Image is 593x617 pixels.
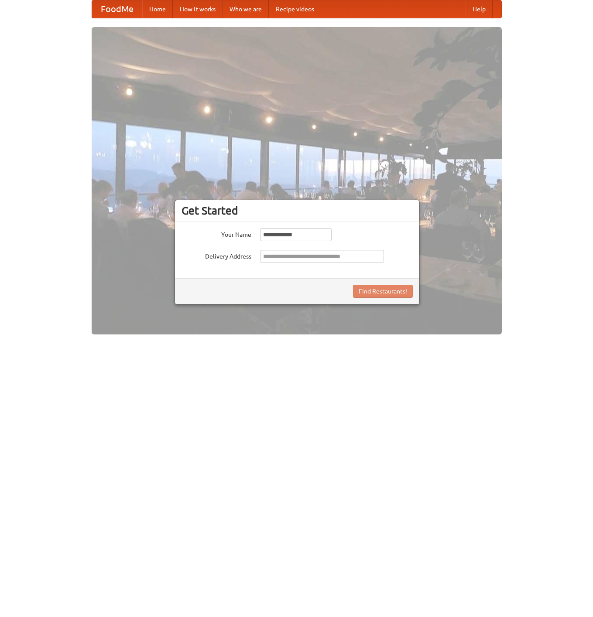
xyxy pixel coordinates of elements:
[269,0,321,18] a: Recipe videos
[353,285,413,298] button: Find Restaurants!
[182,204,413,217] h3: Get Started
[92,0,142,18] a: FoodMe
[466,0,493,18] a: Help
[223,0,269,18] a: Who we are
[173,0,223,18] a: How it works
[182,250,251,261] label: Delivery Address
[182,228,251,239] label: Your Name
[142,0,173,18] a: Home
